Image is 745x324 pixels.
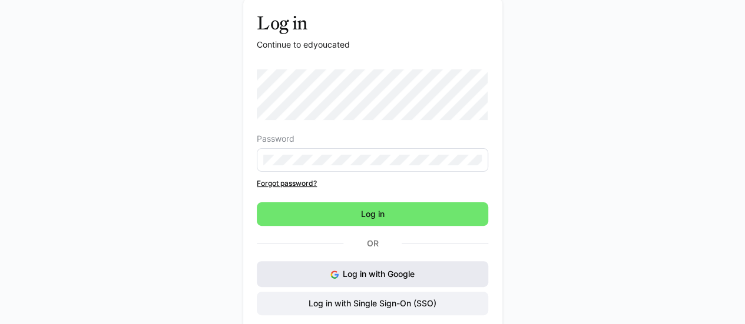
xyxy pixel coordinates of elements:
[257,134,294,143] span: Password
[343,269,415,279] span: Log in with Google
[343,235,401,252] p: Or
[257,39,488,51] p: Continue to edyoucated
[257,292,488,315] button: Log in with Single Sign-On (SSO)
[257,179,488,188] a: Forgot password?
[359,208,386,220] span: Log in
[257,202,488,226] button: Log in
[307,298,438,309] span: Log in with Single Sign-On (SSO)
[257,12,488,34] h3: Log in
[257,261,488,287] button: Log in with Google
